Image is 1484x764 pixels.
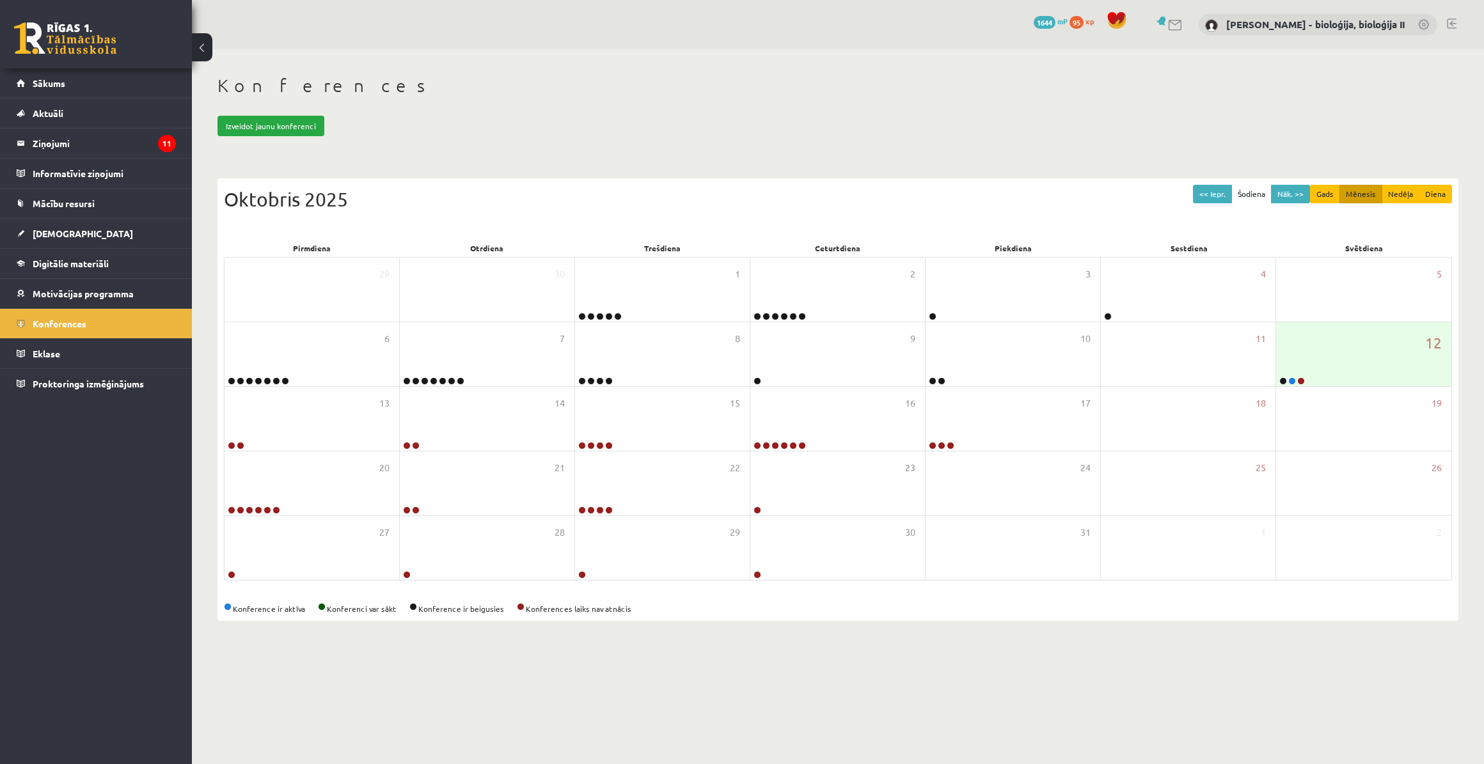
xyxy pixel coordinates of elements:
[910,267,915,281] span: 2
[730,526,740,540] span: 29
[905,526,915,540] span: 30
[33,107,63,119] span: Aktuāli
[926,239,1101,257] div: Piekdiena
[560,332,565,346] span: 7
[17,339,176,368] a: Eklase
[217,116,324,136] a: Izveidot jaunu konferenci
[33,228,133,239] span: [DEMOGRAPHIC_DATA]
[1339,185,1382,203] button: Mēnesis
[1425,332,1442,354] span: 12
[730,396,740,410] span: 15
[17,159,176,188] a: Informatīvie ziņojumi
[1085,16,1094,26] span: xp
[750,239,926,257] div: Ceturtdiena
[1034,16,1068,26] a: 1644 mP
[379,396,390,410] span: 13
[17,98,176,128] a: Aktuāli
[224,603,1452,614] div: Konference ir aktīva Konferenci var sākt Konference ir beigusies Konferences laiks nav atnācis
[33,288,134,299] span: Motivācijas programma
[17,129,176,158] a: Ziņojumi11
[1437,526,1442,540] span: 2
[1432,396,1442,410] span: 19
[1231,185,1272,203] button: Šodiena
[1271,185,1310,203] button: Nāk. >>
[905,396,915,410] span: 16
[1080,526,1091,540] span: 31
[1419,185,1452,203] button: Diena
[1080,461,1091,475] span: 24
[17,219,176,248] a: [DEMOGRAPHIC_DATA]
[33,198,95,209] span: Mācību resursi
[224,239,399,257] div: Pirmdiena
[1057,16,1068,26] span: mP
[1261,526,1266,540] span: 1
[224,185,1452,214] div: Oktobris 2025
[1437,267,1442,281] span: 5
[1080,332,1091,346] span: 10
[1277,239,1452,257] div: Svētdiena
[1226,18,1405,31] a: [PERSON_NAME] - bioloģija, bioloģija II
[735,267,740,281] span: 1
[17,249,176,278] a: Digitālie materiāli
[33,348,60,359] span: Eklase
[555,461,565,475] span: 21
[1101,239,1276,257] div: Sestdiena
[379,526,390,540] span: 27
[1070,16,1100,26] a: 95 xp
[575,239,750,257] div: Trešdiena
[1432,461,1442,475] span: 26
[1070,16,1084,29] span: 95
[33,318,86,329] span: Konferences
[1034,16,1055,29] span: 1644
[379,461,390,475] span: 20
[1080,396,1091,410] span: 17
[910,332,915,346] span: 9
[33,129,176,158] legend: Ziņojumi
[33,159,176,188] legend: Informatīvie ziņojumi
[217,75,1458,97] h1: Konferences
[33,258,109,269] span: Digitālie materiāli
[735,332,740,346] span: 8
[1261,267,1266,281] span: 4
[1382,185,1419,203] button: Nedēļa
[730,461,740,475] span: 22
[17,369,176,398] a: Proktoringa izmēģinājums
[1205,19,1218,32] img: Elza Saulīte - bioloģija, bioloģija II
[17,309,176,338] a: Konferences
[399,239,574,257] div: Otrdiena
[17,279,176,308] a: Motivācijas programma
[17,189,176,218] a: Mācību resursi
[555,267,565,281] span: 30
[158,135,176,152] i: 11
[379,267,390,281] span: 29
[33,77,65,89] span: Sākums
[384,332,390,346] span: 6
[1310,185,1340,203] button: Gads
[1256,396,1266,410] span: 18
[14,22,116,54] a: Rīgas 1. Tālmācības vidusskola
[905,461,915,475] span: 23
[33,378,144,389] span: Proktoringa izmēģinājums
[555,526,565,540] span: 28
[1085,267,1091,281] span: 3
[17,68,176,98] a: Sākums
[1256,332,1266,346] span: 11
[1193,185,1232,203] button: << Iepr.
[555,396,565,410] span: 14
[1256,461,1266,475] span: 25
